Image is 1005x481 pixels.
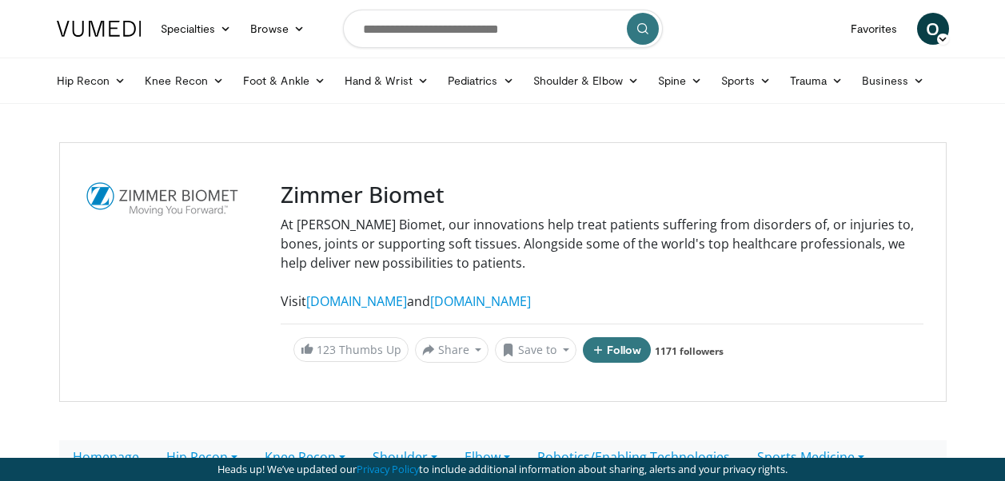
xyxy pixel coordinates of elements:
a: Knee Recon [251,440,359,474]
a: Homepage [59,440,153,474]
a: O [917,13,949,45]
a: Sports Medicine [744,440,878,474]
h3: Zimmer Biomet [281,181,923,209]
a: Pediatrics [438,65,524,97]
span: 123 [317,342,336,357]
button: Share [415,337,489,363]
a: Business [852,65,934,97]
a: Knee Recon [135,65,233,97]
img: VuMedi Logo [57,21,142,37]
div: At [PERSON_NAME] Biomet, our innovations help treat patients suffering from disorders of, or inju... [281,215,923,311]
a: Hip Recon [153,440,251,474]
a: Robotics/Enabling Technologies [524,440,744,474]
button: Follow [583,337,652,363]
a: Shoulder [359,440,451,474]
a: Elbow [451,440,524,474]
input: Search topics, interventions [343,10,663,48]
button: Save to [495,337,576,363]
a: [DOMAIN_NAME] [430,292,531,310]
a: Hip Recon [47,65,136,97]
a: Hand & Wrist [335,65,438,97]
a: Foot & Ankle [233,65,335,97]
a: 1171 followers [655,344,724,358]
a: Sports [712,65,780,97]
a: Spine [648,65,712,97]
a: 123 Thumbs Up [293,337,409,362]
a: Shoulder & Elbow [524,65,648,97]
a: Browse [241,13,314,45]
a: Trauma [780,65,853,97]
a: Specialties [151,13,241,45]
a: [DOMAIN_NAME] [306,292,407,310]
a: Favorites [841,13,907,45]
a: Privacy Policy [357,462,419,476]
